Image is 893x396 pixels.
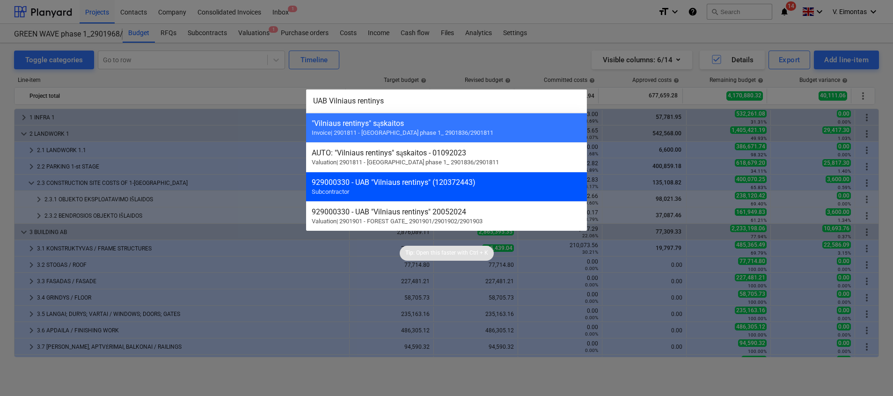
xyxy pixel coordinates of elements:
[306,201,587,231] div: 929000330 - UAB "Vilniaus rentinys" 20052024Valuation| 2901901 - FOREST GATE_ 2901901/2901902/290...
[416,249,468,257] p: Open this faster with
[306,113,587,142] div: "Vilniaus rentinys" sąskaitosInvoice| 2901811 - [GEOGRAPHIC_DATA] phase 1_ 2901836/2901811
[312,129,493,136] span: Invoice | 2901811 - [GEOGRAPHIC_DATA] phase 1_ 2901836/2901811
[469,249,488,257] p: Ctrl + K
[312,159,499,166] span: Valuation | 2901811 - [GEOGRAPHIC_DATA] phase 1_ 2901836/2901811
[312,218,483,225] span: Valuation | 2901901 - FOREST GATE_ 2901901/2901902/2901903
[312,178,581,187] div: 929000330 - UAB "Vilniaus rentinys" (120372443)
[306,89,587,113] input: Search for projects, line-items, subcontracts, valuations, subcontractors...
[846,351,893,396] iframe: Chat Widget
[312,188,349,195] span: Subcontractor
[312,148,581,157] div: AUTO: "Vilniaus rentinys" sąskaitos - 01092023
[312,119,581,128] div: "Vilniaus rentinys" sąskaitos
[312,207,581,216] div: 929000330 - UAB "Vilniaus rentinys" 20052024
[306,172,587,201] div: 929000330 - UAB "Vilniaus rentinys" (120372443)Subcontractor
[306,142,587,172] div: AUTO: "Vilniaus rentinys" sąskaitos - 01092023Valuation| 2901811 - [GEOGRAPHIC_DATA] phase 1_ 290...
[400,246,494,261] div: Tip:Open this faster withCtrl + K
[405,249,415,257] p: Tip:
